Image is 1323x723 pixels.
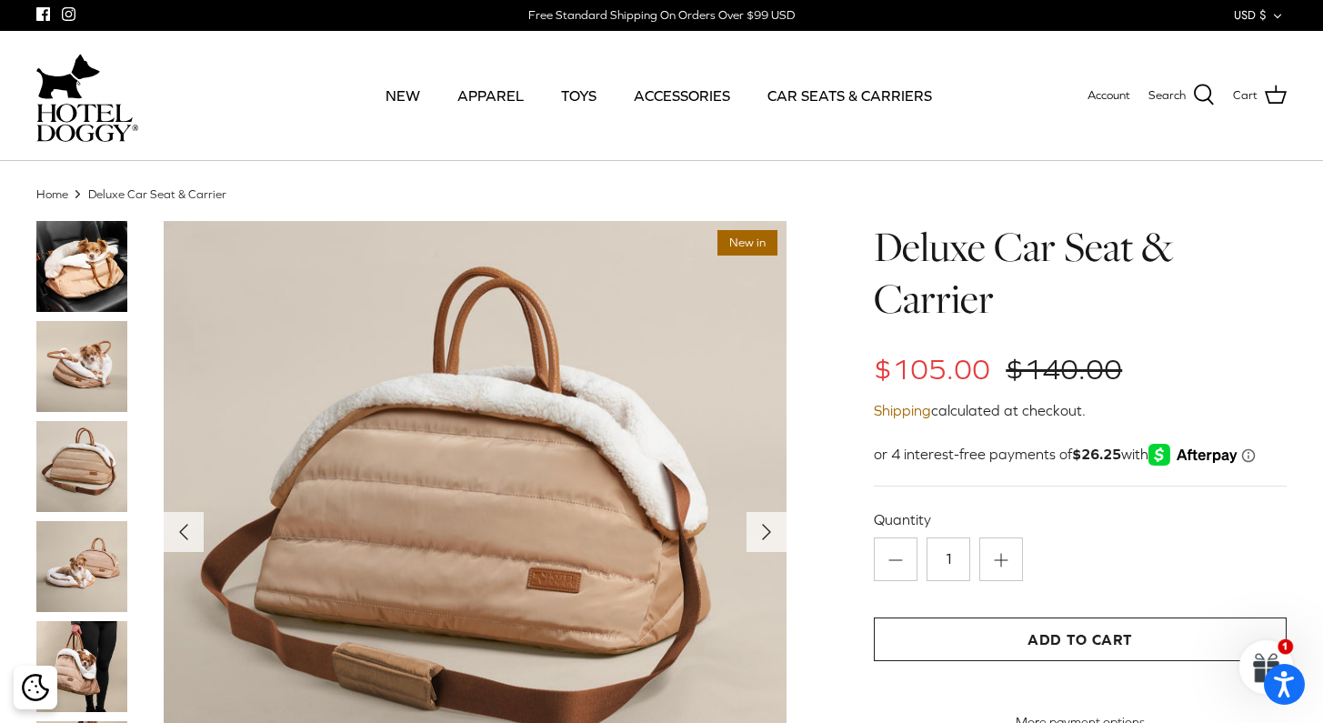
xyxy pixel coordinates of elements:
[36,49,100,104] img: dog-icon.svg
[874,399,1287,423] div: calculated at checkout.
[1233,84,1287,107] a: Cart
[927,537,970,581] input: Quantity
[36,186,68,200] a: Home
[22,674,49,701] img: Cookie policy
[528,2,795,29] a: Free Standard Shipping On Orders Over $99 USD
[270,65,1047,126] div: Primary navigation
[1233,86,1258,105] span: Cart
[36,7,50,21] a: Facebook
[874,402,931,418] a: Shipping
[1087,88,1130,102] span: Account
[874,618,1287,661] button: Add to Cart
[88,186,226,200] a: Deluxe Car Seat & Carrier
[164,512,204,552] button: Previous
[1148,86,1186,105] span: Search
[617,65,747,126] a: ACCESSORIES
[1148,84,1215,107] a: Search
[874,221,1287,326] h1: Deluxe Car Seat & Carrier
[874,353,990,386] span: $105.00
[751,65,948,126] a: CAR SEATS & CARRIERS
[528,7,795,24] div: Free Standard Shipping On Orders Over $99 USD
[62,7,75,21] a: Instagram
[369,65,436,126] a: NEW
[441,65,540,126] a: APPAREL
[19,672,51,704] button: Cookie policy
[36,104,138,142] img: hoteldoggycom
[36,186,1287,203] nav: Breadcrumbs
[1087,86,1130,105] a: Account
[874,509,1287,529] label: Quantity
[14,666,57,709] div: Cookie policy
[36,49,138,142] a: hoteldoggycom
[545,65,613,126] a: TOYS
[747,512,787,552] button: Next
[717,230,777,256] span: New in
[1006,353,1122,386] span: $140.00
